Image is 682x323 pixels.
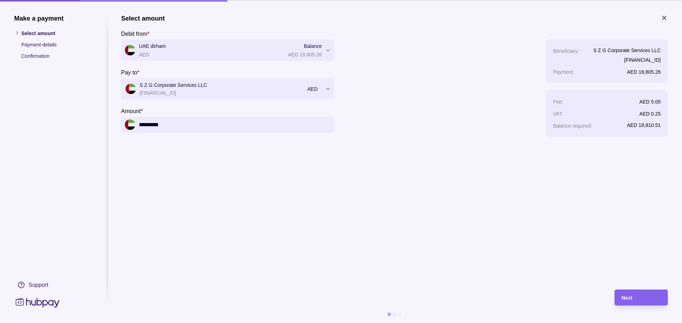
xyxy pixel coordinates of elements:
img: ae [125,83,136,94]
p: AED 0.25 [639,111,661,116]
h1: Make a payment [14,14,92,22]
p: AED 5.00 [639,99,661,104]
label: Pay to [121,68,140,76]
label: Amount [121,106,143,115]
p: Amount [121,108,141,114]
input: amount [139,117,331,133]
p: Debit from [121,30,147,37]
p: S Z G Corporate Services LLC [593,46,661,54]
img: ae [125,119,135,130]
p: Confirmation [21,52,92,60]
p: [FINANCIAL_ID] [593,56,661,63]
p: VAT : [553,111,563,116]
p: S Z G Corporate Services LLC [140,81,304,89]
label: Debit from [121,29,150,38]
a: Support [14,277,92,292]
div: Support [28,281,48,289]
p: AED 19,805.26 [627,69,661,74]
p: Payment : [553,69,574,74]
p: Beneficiary : [553,48,579,54]
p: Payment details [21,40,92,48]
p: Pay to [121,69,137,75]
p: AED 19,810.51 [627,122,661,128]
span: Next [622,295,632,301]
h1: Select amount [121,14,165,22]
button: Next [615,289,668,305]
p: Select amount [21,29,92,37]
p: Fee : [553,99,563,104]
p: Balance required : [553,123,592,128]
